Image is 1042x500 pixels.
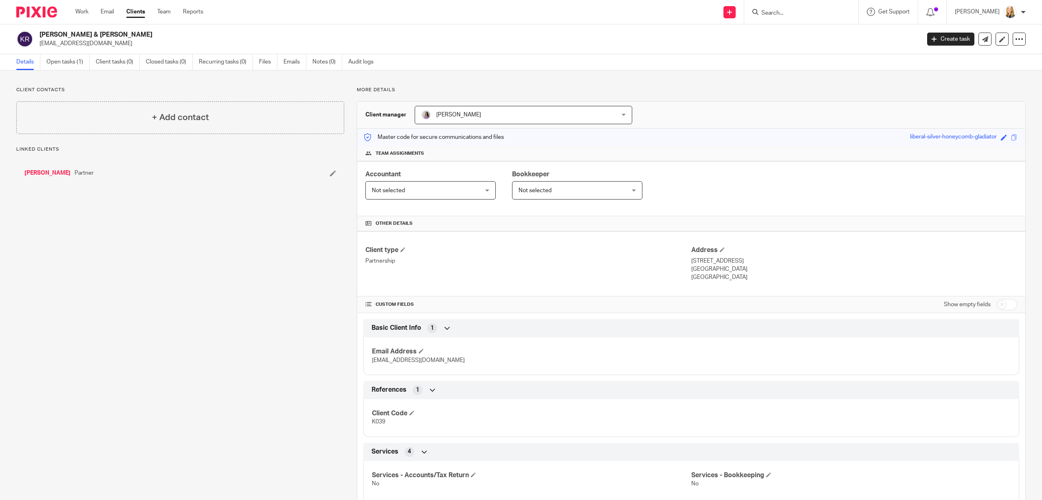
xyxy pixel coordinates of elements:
[365,301,691,308] h4: CUSTOM FIELDS
[691,246,1017,254] h4: Address
[40,31,740,39] h2: [PERSON_NAME] & [PERSON_NAME]
[421,110,431,120] img: Olivia.jpg
[126,8,145,16] a: Clients
[372,357,465,363] span: [EMAIL_ADDRESS][DOMAIN_NAME]
[101,8,114,16] a: Email
[372,386,407,394] span: References
[357,87,1026,93] p: More details
[376,150,424,157] span: Team assignments
[183,8,203,16] a: Reports
[146,54,193,70] a: Closed tasks (0)
[431,324,434,332] span: 1
[312,54,342,70] a: Notes (0)
[878,9,910,15] span: Get Support
[372,347,691,356] h4: Email Address
[372,447,398,456] span: Services
[365,171,401,178] span: Accountant
[16,54,40,70] a: Details
[16,87,344,93] p: Client contacts
[408,447,411,456] span: 4
[512,171,550,178] span: Bookkeeper
[691,471,1011,480] h4: Services - Bookkeeping
[348,54,380,70] a: Audit logs
[944,300,991,309] label: Show empty fields
[372,188,405,193] span: Not selected
[40,39,915,48] p: [EMAIL_ADDRESS][DOMAIN_NAME]
[910,133,997,142] div: liberal-silver-honeycomb-gladiator
[75,169,94,177] span: Partner
[365,246,691,254] h4: Client type
[259,54,277,70] a: Files
[372,324,421,332] span: Basic Client Info
[96,54,140,70] a: Client tasks (0)
[691,273,1017,281] p: [GEOGRAPHIC_DATA]
[46,54,90,70] a: Open tasks (1)
[372,419,385,425] span: K039
[157,8,171,16] a: Team
[199,54,253,70] a: Recurring tasks (0)
[955,8,1000,16] p: [PERSON_NAME]
[16,146,344,153] p: Linked clients
[691,481,699,487] span: No
[436,112,481,118] span: [PERSON_NAME]
[365,111,407,119] h3: Client manager
[365,257,691,265] p: Partnership
[1004,6,1017,19] img: Headshot%20White%20Background.jpg
[691,265,1017,273] p: [GEOGRAPHIC_DATA]
[416,386,419,394] span: 1
[376,220,413,227] span: Other details
[363,133,504,141] p: Master code for secure communications and files
[152,111,209,124] h4: + Add contact
[927,33,974,46] a: Create task
[16,31,33,48] img: svg%3E
[75,8,88,16] a: Work
[16,7,57,18] img: Pixie
[372,471,691,480] h4: Services - Accounts/Tax Return
[761,10,834,17] input: Search
[24,169,70,177] a: [PERSON_NAME]
[284,54,306,70] a: Emails
[372,409,691,418] h4: Client Code
[691,257,1017,265] p: [STREET_ADDRESS]
[519,188,552,193] span: Not selected
[372,481,379,487] span: No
